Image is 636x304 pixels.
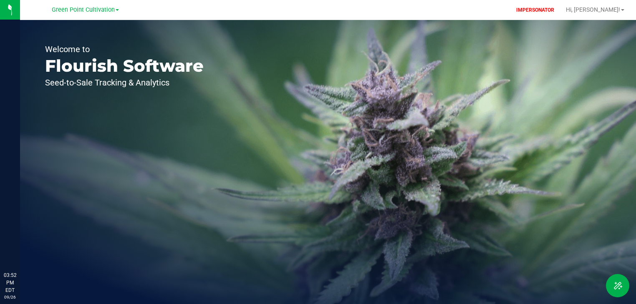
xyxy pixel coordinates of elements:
[566,6,620,13] span: Hi, [PERSON_NAME]!
[45,45,204,53] p: Welcome to
[4,271,16,294] p: 03:52 PM EDT
[513,6,558,14] p: IMPERSONATOR
[45,78,204,87] p: Seed-to-Sale Tracking & Analytics
[52,6,115,13] span: Green Point Cultivation
[606,274,629,297] button: Toggle Menu
[4,294,16,300] p: 09/26
[45,58,204,74] p: Flourish Software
